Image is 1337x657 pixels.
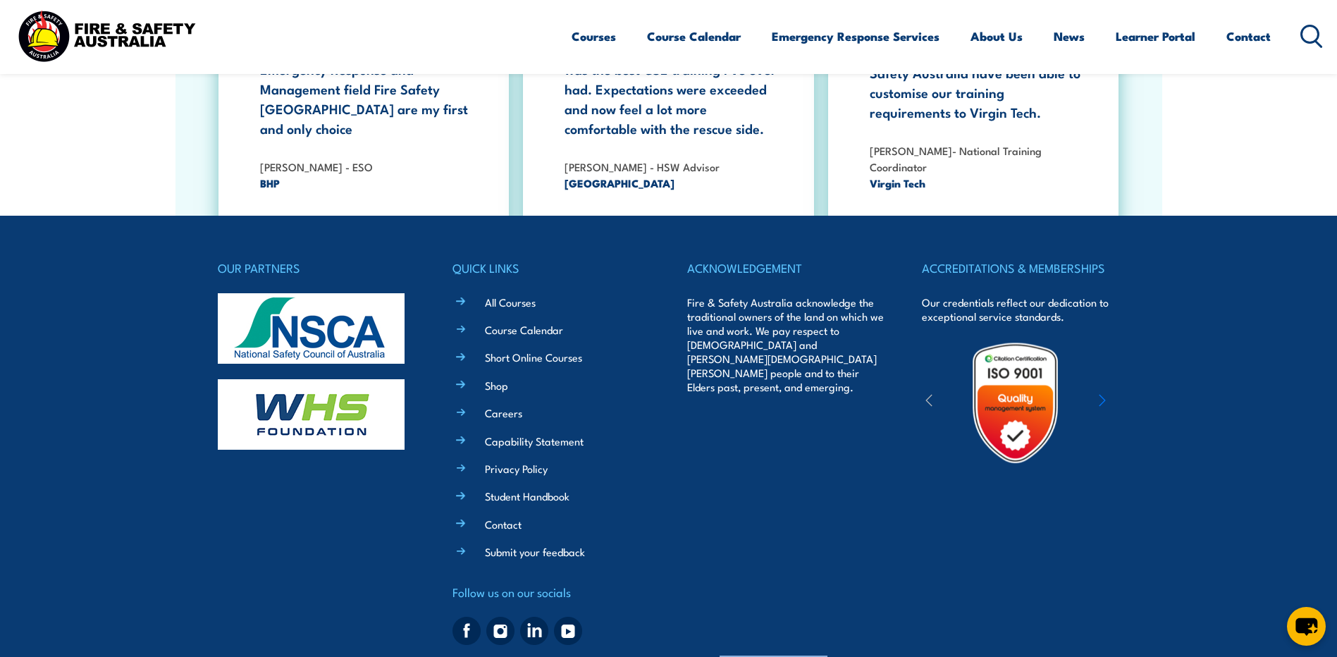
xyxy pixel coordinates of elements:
span: BHP [260,175,474,191]
h4: QUICK LINKS [452,258,650,278]
a: Shop [485,378,508,393]
a: Courses [572,18,616,55]
a: Contact [485,517,522,532]
img: whs-logo-footer [218,379,405,450]
img: Untitled design (19) [954,341,1077,465]
a: Course Calendar [647,18,741,55]
span: Virgin Tech [870,175,1084,191]
img: ewpa-logo [1078,379,1200,427]
p: Our credentials reflect our dedication to exceptional service standards. [922,295,1119,324]
h4: OUR PARTNERS [218,258,415,278]
p: Fire & Safety Australia acknowledge the traditional owners of the land on which we live and work.... [687,295,885,394]
a: Short Online Courses [485,350,582,364]
strong: [PERSON_NAME] - ESO [260,159,373,174]
a: Submit your feedback [485,544,585,559]
a: All Courses [485,295,536,309]
img: nsca-logo-footer [218,293,405,364]
a: Privacy Policy [485,461,548,476]
a: Contact [1226,18,1271,55]
h4: ACCREDITATIONS & MEMBERSHIPS [922,258,1119,278]
a: News [1054,18,1085,55]
strong: [PERSON_NAME] - HSW Advisor [565,159,720,174]
a: Course Calendar [485,322,563,337]
a: Careers [485,405,522,420]
a: Student Handbook [485,489,569,503]
h4: Follow us on our socials [452,582,650,602]
a: Capability Statement [485,434,584,448]
strong: [PERSON_NAME]- National Training Coordinator [870,142,1042,174]
a: Learner Portal [1116,18,1195,55]
p: For any of my future training and educational needs in the Emergency Response and Management fiel... [260,20,474,138]
h4: ACKNOWLEDGEMENT [687,258,885,278]
button: chat-button [1287,607,1326,646]
a: Emergency Response Services [772,18,939,55]
span: [GEOGRAPHIC_DATA] [565,175,779,191]
a: About Us [971,18,1023,55]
